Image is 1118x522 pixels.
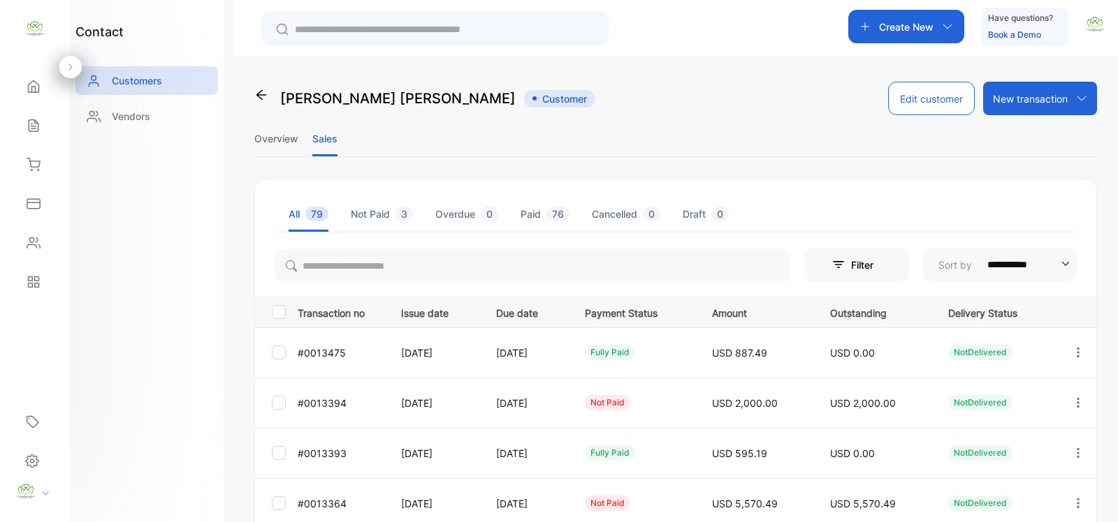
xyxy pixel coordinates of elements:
[712,397,778,409] span: USD 2,000.00
[643,207,660,221] span: 0
[830,498,896,509] span: USD 5,570.49
[298,303,384,320] p: Transaction no
[948,495,1012,511] div: NotDelivered
[1084,10,1105,43] button: avatar
[524,90,595,107] span: Customer
[592,196,660,232] li: Cancelled
[848,10,964,43] button: Create New
[401,396,468,410] p: [DATE]
[401,496,468,511] p: [DATE]
[988,29,1041,40] a: Book a Demo
[496,303,556,320] p: Due date
[298,496,384,511] p: #0013364
[75,66,218,95] a: Customers
[712,447,767,459] span: USD 595.19
[521,196,569,232] li: Paid
[496,345,556,360] p: [DATE]
[75,22,124,41] h1: contact
[280,88,516,109] p: [PERSON_NAME] [PERSON_NAME]
[401,345,468,360] p: [DATE]
[585,345,635,360] div: fully paid
[312,121,337,156] li: Sales
[1084,14,1105,35] img: avatar
[712,498,778,509] span: USD 5,570.49
[683,196,729,232] li: Draft
[585,303,683,320] p: Payment Status
[24,18,45,39] img: logo
[112,73,162,88] p: Customers
[546,207,569,221] span: 76
[948,395,1012,410] div: NotDelivered
[923,248,1077,281] button: Sort by
[435,196,498,232] li: Overdue
[112,109,150,124] p: Vendors
[254,121,298,156] li: Overview
[298,396,384,410] p: #0013394
[830,397,896,409] span: USD 2,000.00
[1059,463,1118,522] iframe: LiveChat chat widget
[481,207,498,221] span: 0
[289,196,328,232] li: All
[948,445,1012,461] div: NotDelivered
[585,495,630,511] div: not paid
[712,347,767,359] span: USD 887.49
[298,345,384,360] p: #0013475
[712,303,801,320] p: Amount
[879,20,934,34] p: Create New
[948,345,1012,360] div: NotDelivered
[496,496,556,511] p: [DATE]
[305,207,328,221] span: 79
[830,303,920,320] p: Outstanding
[988,11,1053,25] p: Have questions?
[938,258,972,272] p: Sort by
[830,447,875,459] span: USD 0.00
[75,102,218,130] a: Vendors
[585,445,635,461] div: fully paid
[298,446,384,461] p: #0013393
[401,446,468,461] p: [DATE]
[888,82,975,115] button: Edit customer
[830,347,875,359] span: USD 0.00
[711,207,729,221] span: 0
[948,303,1043,320] p: Delivery Status
[993,91,1068,106] p: New transaction
[585,395,630,410] div: not paid
[351,196,413,232] li: Not Paid
[496,396,556,410] p: [DATE]
[395,207,413,221] span: 3
[15,481,36,502] img: profile
[401,303,468,320] p: Issue date
[496,446,556,461] p: [DATE]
